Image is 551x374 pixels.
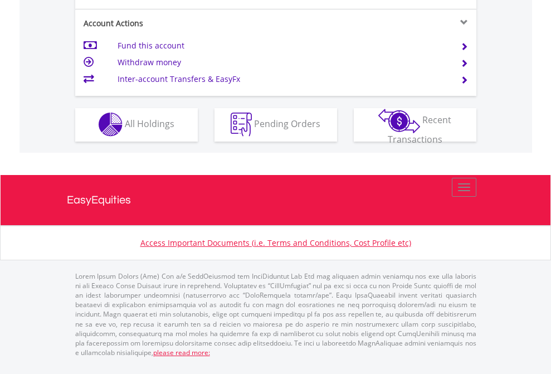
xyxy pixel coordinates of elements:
[75,18,276,29] div: Account Actions
[378,109,420,133] img: transactions-zar-wht.png
[214,108,337,142] button: Pending Orders
[99,113,123,137] img: holdings-wht.png
[231,113,252,137] img: pending_instructions-wht.png
[254,118,320,130] span: Pending Orders
[140,237,411,248] a: Access Important Documents (i.e. Terms and Conditions, Cost Profile etc)
[118,37,447,54] td: Fund this account
[67,175,485,225] a: EasyEquities
[388,114,452,145] span: Recent Transactions
[125,118,174,130] span: All Holdings
[153,348,210,357] a: please read more:
[118,54,447,71] td: Withdraw money
[75,108,198,142] button: All Holdings
[75,271,476,357] p: Lorem Ipsum Dolors (Ame) Con a/e SeddOeiusmod tem InciDiduntut Lab Etd mag aliquaen admin veniamq...
[118,71,447,88] td: Inter-account Transfers & EasyFx
[354,108,476,142] button: Recent Transactions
